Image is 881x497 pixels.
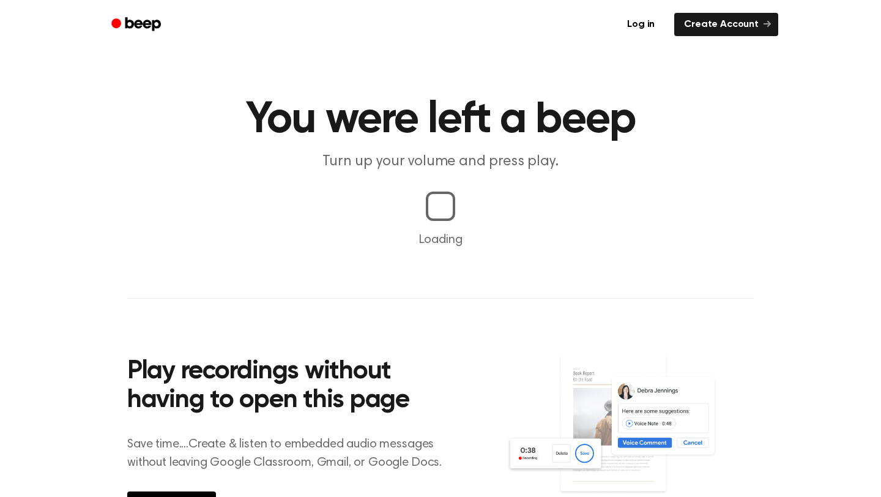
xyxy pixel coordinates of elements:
[103,13,172,37] a: Beep
[127,98,754,142] h1: You were left a beep
[127,357,457,416] h2: Play recordings without having to open this page
[127,435,457,472] p: Save time....Create & listen to embedded audio messages without leaving Google Classroom, Gmail, ...
[615,10,667,39] a: Log in
[674,13,778,36] a: Create Account
[206,152,675,172] p: Turn up your volume and press play.
[15,231,866,249] p: Loading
